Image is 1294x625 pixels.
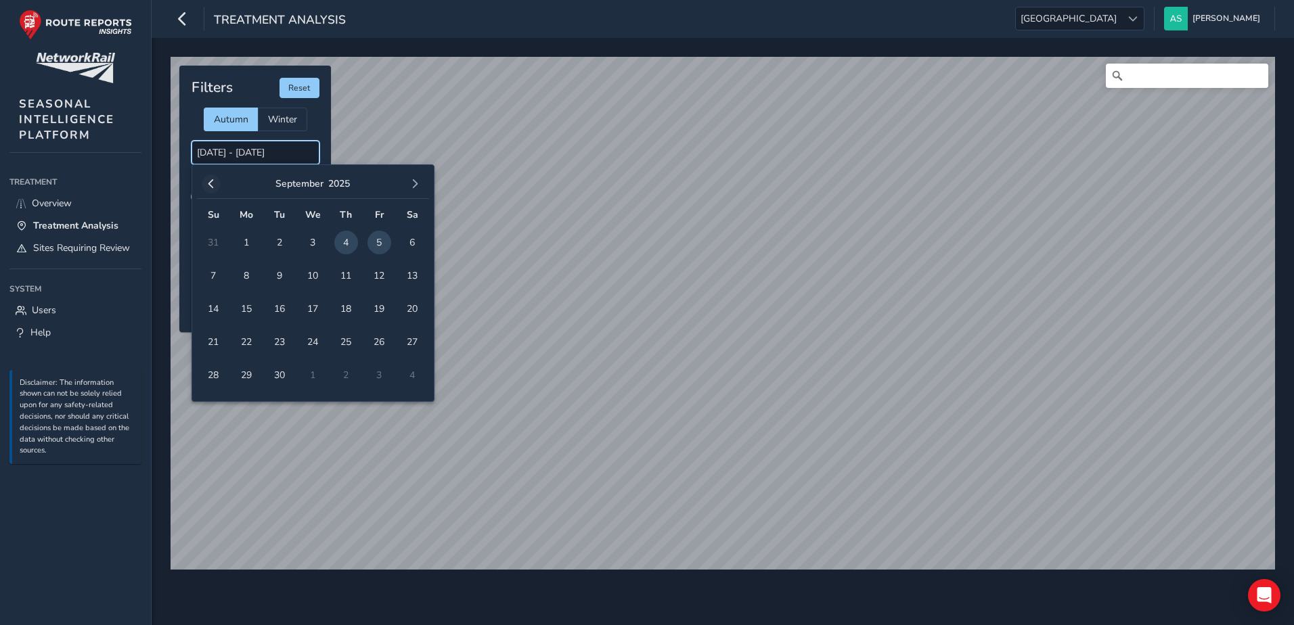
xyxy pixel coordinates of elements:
[235,297,259,321] span: 15
[334,231,358,254] span: 4
[340,208,352,221] span: Th
[328,177,350,190] button: 2025
[235,363,259,387] span: 29
[20,377,135,457] p: Disclaimer: The information shown can not be solely relied upon for any safety-related decisions,...
[33,241,130,254] span: Sites Requiring Review
[280,78,319,98] button: Reset
[202,330,225,354] span: 21
[1106,64,1268,88] input: Search
[171,57,1275,570] canvas: Map
[301,264,325,287] span: 10
[19,96,114,143] span: SEASONAL INTELLIGENCE PLATFORM
[367,231,391,254] span: 5
[268,330,292,354] span: 23
[1164,7,1265,30] button: [PERSON_NAME]
[301,330,325,354] span: 24
[401,231,424,254] span: 6
[305,208,321,221] span: We
[334,297,358,321] span: 18
[214,113,248,126] span: Autumn
[9,237,141,259] a: Sites Requiring Review
[235,330,259,354] span: 22
[214,11,346,30] span: Treatment Analysis
[268,363,292,387] span: 30
[268,231,292,254] span: 2
[407,208,418,221] span: Sa
[1248,579,1280,611] div: Open Intercom Messenger
[367,330,391,354] span: 26
[9,279,141,299] div: System
[202,264,225,287] span: 7
[1164,7,1188,30] img: diamond-layout
[268,113,297,126] span: Winter
[268,297,292,321] span: 16
[235,264,259,287] span: 8
[334,264,358,287] span: 11
[192,79,233,96] h4: Filters
[334,330,358,354] span: 25
[32,304,56,317] span: Users
[208,208,219,221] span: Su
[204,108,258,131] div: Autumn
[268,264,292,287] span: 9
[36,53,115,83] img: customer logo
[9,321,141,344] a: Help
[367,297,391,321] span: 19
[202,297,225,321] span: 14
[401,264,424,287] span: 13
[401,297,424,321] span: 20
[19,9,132,40] img: rr logo
[258,108,307,131] div: Winter
[240,208,253,221] span: Mo
[367,264,391,287] span: 12
[301,231,325,254] span: 3
[301,297,325,321] span: 17
[9,299,141,321] a: Users
[202,363,225,387] span: 28
[375,208,384,221] span: Fr
[9,172,141,192] div: Treatment
[33,219,118,232] span: Treatment Analysis
[1016,7,1121,30] span: [GEOGRAPHIC_DATA]
[32,197,72,210] span: Overview
[235,231,259,254] span: 1
[9,192,141,214] a: Overview
[401,330,424,354] span: 27
[274,208,285,221] span: Tu
[1192,7,1260,30] span: [PERSON_NAME]
[9,214,141,237] a: Treatment Analysis
[30,326,51,339] span: Help
[275,177,323,190] button: September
